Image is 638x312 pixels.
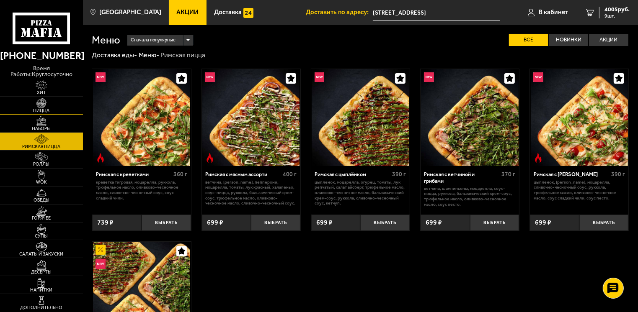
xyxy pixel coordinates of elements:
div: Римская с ветчиной и грибами [424,171,500,184]
div: Римская с мясным ассорти [205,171,281,177]
button: Выбрать [470,215,519,231]
span: 4005 руб. [604,7,630,13]
span: В кабинет [539,9,568,15]
img: Акционный [96,245,106,255]
div: Римская пицца [160,51,205,60]
span: Гаккелевская улица, 32 [373,5,501,20]
img: Римская с ветчиной и грибами [421,69,518,166]
label: Новинки [549,34,588,46]
p: креветка тигровая, моцарелла, руккола, трюфельное масло, оливково-чесночное масло, сливочно-чесно... [96,180,187,201]
img: Новинка [315,72,325,82]
img: Новинка [96,72,106,82]
img: Римская с томатами черри [531,69,628,166]
span: Доставка [214,9,242,15]
div: Римская с [PERSON_NAME] [534,171,609,177]
span: 400 г [283,171,297,178]
a: НовинкаРимская с ветчиной и грибами [421,69,519,166]
p: цыпленок, [PERSON_NAME], моцарелла, сливочно-чесночный соус, руккола, трюфельное масло, оливково-... [534,180,625,201]
span: 739 ₽ [97,219,114,226]
button: Выбрать [579,215,629,231]
input: Ваш адрес доставки [373,5,501,20]
div: Римская с креветками [96,171,171,177]
a: НовинкаОстрое блюдоРимская с томатами черри [530,69,628,166]
p: ветчина, шампиньоны, моцарелла, соус-пицца, руккола, бальзамический крем-соус, трюфельное масло, ... [424,186,516,207]
img: Римская с мясным ассорти [202,69,300,166]
span: 699 ₽ [316,219,333,226]
span: 699 ₽ [426,219,442,226]
button: Выбрать [251,215,300,231]
label: Акции [589,34,628,46]
img: Острое блюдо [96,153,106,163]
span: Доставить по адресу: [306,9,373,15]
img: Новинка [424,72,434,82]
img: Острое блюдо [205,153,215,163]
span: Акции [177,9,199,15]
span: 360 г [173,171,187,178]
img: Римская с креветками [93,69,190,166]
span: 390 г [611,171,625,178]
h1: Меню [92,35,120,45]
button: Выбрать [360,215,410,231]
img: Острое блюдо [533,153,543,163]
span: 699 ₽ [207,219,223,226]
img: Новинка [96,259,106,269]
span: [GEOGRAPHIC_DATA] [99,9,161,15]
a: Меню- [139,51,159,59]
a: НовинкаОстрое блюдоРимская с креветками [92,69,191,166]
a: Доставка еды- [92,51,137,59]
p: цыпленок, моцарелла, огурец, томаты, лук репчатый, салат айсберг, трюфельное масло, оливково-чесн... [315,180,406,206]
span: Сначала популярные [131,34,176,46]
button: Выбрать [142,215,191,231]
div: Римская с цыплёнком [315,171,390,177]
span: 390 г [392,171,406,178]
img: Новинка [533,72,543,82]
span: 699 ₽ [535,219,551,226]
p: ветчина, [PERSON_NAME], пепперони, моцарелла, томаты, лук красный, халапеньо, соус-пицца, руккола... [205,180,297,206]
label: Все [509,34,548,46]
img: 15daf4d41897b9f0e9f617042186c801.svg [243,8,253,18]
a: НовинкаОстрое блюдоРимская с мясным ассорти [202,69,300,166]
span: 370 г [502,171,516,178]
img: Новинка [205,72,215,82]
a: НовинкаРимская с цыплёнком [311,69,410,166]
span: 9 шт. [604,13,630,18]
img: Римская с цыплёнком [312,69,409,166]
